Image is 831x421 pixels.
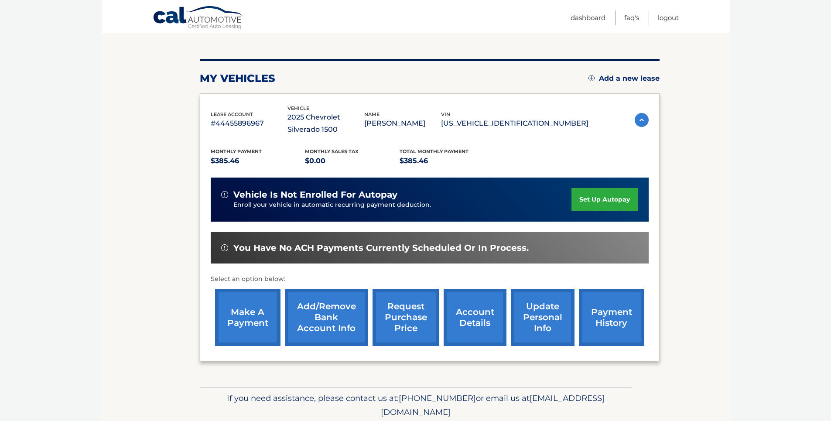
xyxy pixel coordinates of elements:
[364,111,380,117] span: name
[444,289,506,346] a: account details
[221,191,228,198] img: alert-white.svg
[287,111,364,136] p: 2025 Chevrolet Silverado 1500
[205,391,626,419] p: If you need assistance, please contact us at: or email us at
[399,393,476,403] span: [PHONE_NUMBER]
[373,289,439,346] a: request purchase price
[571,188,638,211] a: set up autopay
[624,10,639,25] a: FAQ's
[588,74,660,83] a: Add a new lease
[211,111,253,117] span: lease account
[305,155,400,167] p: $0.00
[211,155,305,167] p: $385.46
[211,117,287,130] p: #44455896967
[233,243,529,253] span: You have no ACH payments currently scheduled or in process.
[153,6,244,31] a: Cal Automotive
[579,289,644,346] a: payment history
[441,111,450,117] span: vin
[400,155,494,167] p: $385.46
[221,244,228,251] img: alert-white.svg
[400,148,469,154] span: Total Monthly Payment
[658,10,679,25] a: Logout
[215,289,280,346] a: make a payment
[381,393,605,417] span: [EMAIL_ADDRESS][DOMAIN_NAME]
[211,274,649,284] p: Select an option below:
[635,113,649,127] img: accordion-active.svg
[588,75,595,81] img: add.svg
[200,72,275,85] h2: my vehicles
[571,10,605,25] a: Dashboard
[285,289,368,346] a: Add/Remove bank account info
[305,148,359,154] span: Monthly sales Tax
[233,200,572,210] p: Enroll your vehicle in automatic recurring payment deduction.
[511,289,575,346] a: update personal info
[287,105,309,111] span: vehicle
[233,189,397,200] span: vehicle is not enrolled for autopay
[441,117,588,130] p: [US_VEHICLE_IDENTIFICATION_NUMBER]
[211,148,262,154] span: Monthly Payment
[364,117,441,130] p: [PERSON_NAME]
